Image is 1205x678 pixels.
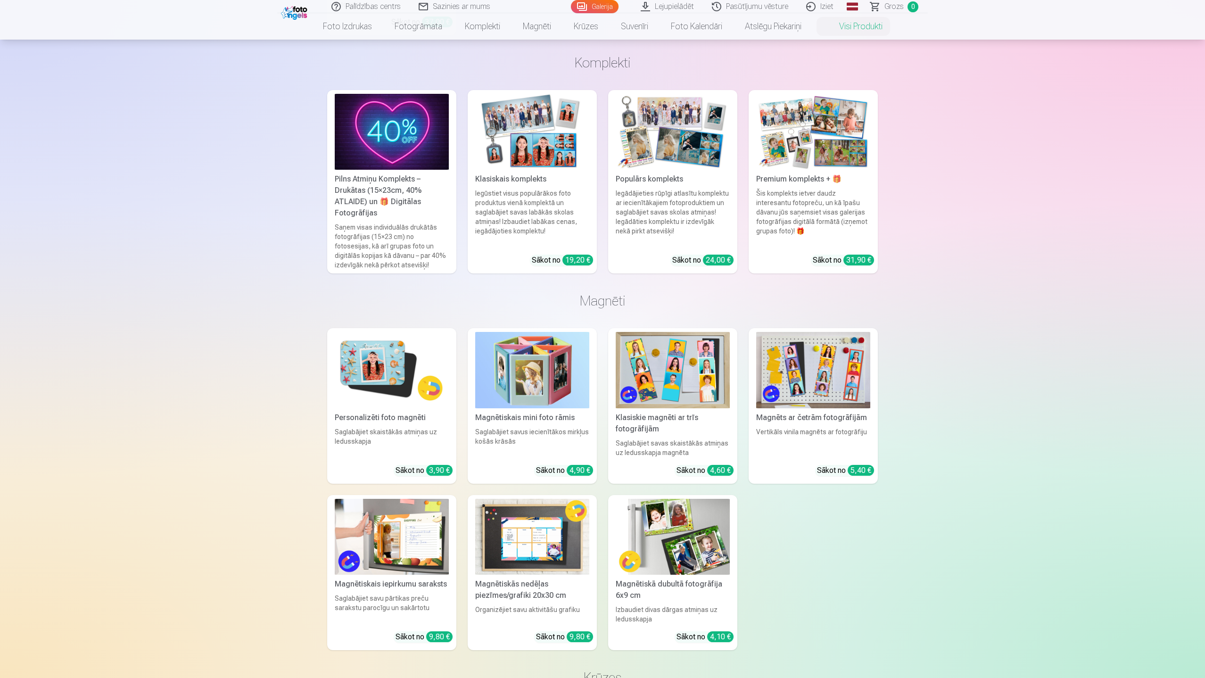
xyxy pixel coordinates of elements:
div: Sākot no [536,465,593,476]
div: 4,60 € [707,465,734,476]
div: Klasiskie magnēti ar trīs fotogrāfijām [612,412,734,435]
img: Premium komplekts + 🎁 [756,94,870,170]
a: Premium komplekts + 🎁 Premium komplekts + 🎁Šis komplekts ietver daudz interesantu fotopreču, un k... [749,90,878,273]
div: Saglabājiet savu pārtikas preču sarakstu parocīgu un sakārtotu [331,594,453,624]
h3: Komplekti [335,54,870,71]
img: Personalizēti foto magnēti [335,332,449,408]
a: Magnētiskās nedēļas piezīmes/grafiki 20x30 cmMagnētiskās nedēļas piezīmes/grafiki 20x30 cmOrganiz... [468,495,597,650]
a: Atslēgu piekariņi [734,13,813,40]
div: Sākot no [536,631,593,643]
div: Populārs komplekts [612,174,734,185]
div: Saņem visas individuālās drukātās fotogrāfijas (15×23 cm) no fotosesijas, kā arī grupas foto un d... [331,223,453,270]
div: Saglabājiet skaistākās atmiņas uz ledusskapja [331,427,453,457]
div: Organizējiet savu aktivitāšu grafiku [471,605,593,624]
a: Visi produkti [813,13,894,40]
a: Magnētiskais iepirkumu sarakstsMagnētiskais iepirkumu sarakstsSaglabājiet savu pārtikas preču sar... [327,495,456,650]
div: Sākot no [532,255,593,266]
div: Vertikāls vinila magnēts ar fotogrāfiju [752,427,874,457]
div: 9,80 € [426,631,453,642]
img: Klasiskais komplekts [475,94,589,170]
a: Magnēti [512,13,562,40]
div: 4,90 € [567,465,593,476]
img: Magnētiskā dubultā fotogrāfija 6x9 cm [616,499,730,575]
div: Sākot no [672,255,734,266]
a: Populārs komplektsPopulārs komplektsIegādājieties rūpīgi atlasītu komplektu ar iecienītākajiem fo... [608,90,737,273]
img: /fa1 [281,4,310,20]
div: Iegūstiet visus populārākos foto produktus vienā komplektā un saglabājiet savas labākās skolas at... [471,189,593,247]
div: Sākot no [396,631,453,643]
img: Pilns Atmiņu Komplekts – Drukātas (15×23cm, 40% ATLAIDE) un 🎁 Digitālas Fotogrāfijas [335,94,449,170]
div: Saglabājiet savas skaistākās atmiņas uz ledusskapja magnēta [612,438,734,457]
a: Foto kalendāri [660,13,734,40]
div: Magnētiskās nedēļas piezīmes/grafiki 20x30 cm [471,579,593,601]
div: Magnēts ar četrām fotogrāfijām [752,412,874,423]
a: Suvenīri [610,13,660,40]
a: Foto izdrukas [312,13,383,40]
img: Magnētiskais iepirkumu saraksts [335,499,449,575]
h3: Magnēti [335,292,870,309]
a: Pilns Atmiņu Komplekts – Drukātas (15×23cm, 40% ATLAIDE) un 🎁 Digitālas Fotogrāfijas Pilns Atmiņu... [327,90,456,273]
div: Sākot no [813,255,874,266]
img: Populārs komplekts [616,94,730,170]
div: Iegādājieties rūpīgi atlasītu komplektu ar iecienītākajiem fotoproduktiem un saglabājiet savas sk... [612,189,734,247]
a: Krūzes [562,13,610,40]
div: Sākot no [677,465,734,476]
div: 19,20 € [562,255,593,265]
div: Klasiskais komplekts [471,174,593,185]
div: 24,00 € [703,255,734,265]
span: Grozs [884,1,904,12]
div: 5,40 € [848,465,874,476]
div: Sākot no [817,465,874,476]
a: Magnētiskā dubultā fotogrāfija 6x9 cmMagnētiskā dubultā fotogrāfija 6x9 cmIzbaudiet divas dārgas ... [608,495,737,650]
img: Magnēts ar četrām fotogrāfijām [756,332,870,408]
div: 3,90 € [426,465,453,476]
div: Sākot no [677,631,734,643]
div: 9,80 € [567,631,593,642]
div: Magnētiskā dubultā fotogrāfija 6x9 cm [612,579,734,601]
div: Izbaudiet divas dārgas atmiņas uz ledusskapja [612,605,734,624]
a: Komplekti [454,13,512,40]
div: 31,90 € [843,255,874,265]
a: Klasiskie magnēti ar trīs fotogrāfijāmKlasiskie magnēti ar trīs fotogrāfijāmSaglabājiet savas ska... [608,328,737,483]
div: Magnētiskais mini foto rāmis [471,412,593,423]
div: Sākot no [396,465,453,476]
div: Saglabājiet savus iecienītākos mirkļus košās krāsās [471,427,593,457]
div: Magnētiskais iepirkumu saraksts [331,579,453,590]
div: Personalizēti foto magnēti [331,412,453,423]
a: Magnēts ar četrām fotogrāfijāmMagnēts ar četrām fotogrāfijāmVertikāls vinila magnēts ar fotogrāfi... [749,328,878,483]
span: 0 [908,1,918,12]
a: Personalizēti foto magnētiPersonalizēti foto magnētiSaglabājiet skaistākās atmiņas uz ledusskapja... [327,328,456,483]
img: Magnētiskais mini foto rāmis [475,332,589,408]
img: Klasiskie magnēti ar trīs fotogrāfijām [616,332,730,408]
a: Magnētiskais mini foto rāmisMagnētiskais mini foto rāmisSaglabājiet savus iecienītākos mirkļus ko... [468,328,597,483]
div: Pilns Atmiņu Komplekts – Drukātas (15×23cm, 40% ATLAIDE) un 🎁 Digitālas Fotogrāfijas [331,174,453,219]
a: Klasiskais komplektsKlasiskais komplektsIegūstiet visus populārākos foto produktus vienā komplekt... [468,90,597,273]
div: Šis komplekts ietver daudz interesantu fotopreču, un kā īpašu dāvanu jūs saņemsiet visas galerija... [752,189,874,247]
a: Fotogrāmata [383,13,454,40]
div: 4,10 € [707,631,734,642]
img: Magnētiskās nedēļas piezīmes/grafiki 20x30 cm [475,499,589,575]
div: Premium komplekts + 🎁 [752,174,874,185]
